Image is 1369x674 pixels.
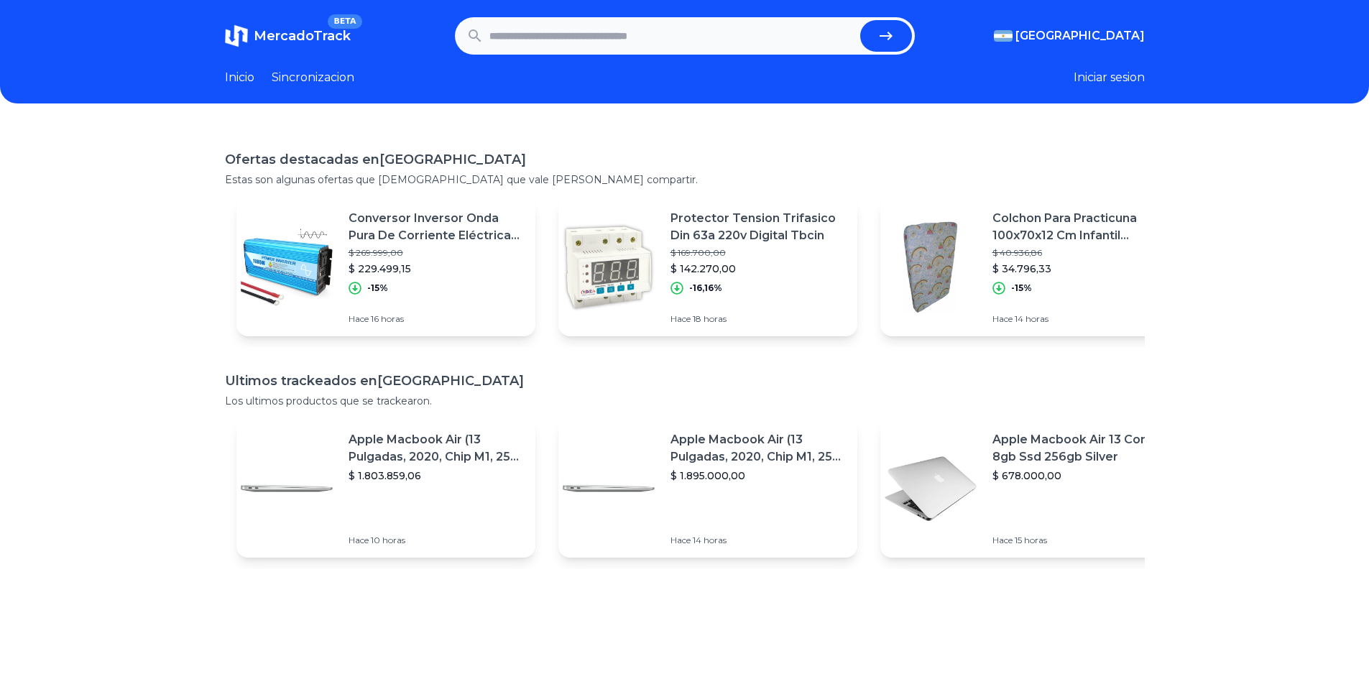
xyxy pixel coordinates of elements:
[236,420,535,558] a: Featured imageApple Macbook Air (13 Pulgadas, 2020, Chip M1, 256 Gb De Ssd, 8 Gb De Ram) - Plata$...
[670,468,846,483] p: $ 1.895.000,00
[236,217,337,318] img: Featured image
[670,535,846,546] p: Hace 14 horas
[236,198,535,336] a: Featured imageConversor Inversor Onda Pura De Corriente Eléctrica [PERSON_NAME] 1000w Convertidor...
[670,431,846,466] p: Apple Macbook Air (13 Pulgadas, 2020, Chip M1, 256 Gb De Ssd, 8 Gb De Ram) - Plata
[225,24,351,47] a: MercadoTrackBETA
[1074,69,1145,86] button: Iniciar sesion
[994,30,1013,42] img: Argentina
[880,217,981,318] img: Featured image
[670,313,846,325] p: Hace 18 horas
[558,198,857,336] a: Featured imageProtector Tension Trifasico Din 63a 220v Digital Tbcin$ 169.700,00$ 142.270,00-16,1...
[994,27,1145,45] button: [GEOGRAPHIC_DATA]
[349,262,524,276] p: $ 229.499,15
[670,262,846,276] p: $ 142.270,00
[880,438,981,539] img: Featured image
[225,172,1145,187] p: Estas son algunas ofertas que [DEMOGRAPHIC_DATA] que vale [PERSON_NAME] compartir.
[349,535,524,546] p: Hace 10 horas
[880,420,1179,558] a: Featured imageApple Macbook Air 13 Core I5 8gb Ssd 256gb Silver$ 678.000,00Hace 15 horas
[670,210,846,244] p: Protector Tension Trifasico Din 63a 220v Digital Tbcin
[225,69,254,86] a: Inicio
[236,438,337,539] img: Featured image
[225,394,1145,408] p: Los ultimos productos que se trackearon.
[349,468,524,483] p: $ 1.803.859,06
[349,431,524,466] p: Apple Macbook Air (13 Pulgadas, 2020, Chip M1, 256 Gb De Ssd, 8 Gb De Ram) - Plata
[992,431,1168,466] p: Apple Macbook Air 13 Core I5 8gb Ssd 256gb Silver
[1011,282,1032,294] p: -15%
[272,69,354,86] a: Sincronizacion
[349,247,524,259] p: $ 269.999,00
[349,313,524,325] p: Hace 16 horas
[992,468,1168,483] p: $ 678.000,00
[1015,27,1145,45] span: [GEOGRAPHIC_DATA]
[254,28,351,44] span: MercadoTrack
[992,247,1168,259] p: $ 40.936,86
[992,535,1168,546] p: Hace 15 horas
[225,149,1145,170] h1: Ofertas destacadas en [GEOGRAPHIC_DATA]
[880,198,1179,336] a: Featured imageColchon Para Practicuna 100x70x12 Cm Infantil Espuma - Bebushop$ 40.936,86$ 34.796,...
[992,313,1168,325] p: Hace 14 horas
[558,438,659,539] img: Featured image
[992,262,1168,276] p: $ 34.796,33
[328,14,361,29] span: BETA
[670,247,846,259] p: $ 169.700,00
[225,371,1145,391] h1: Ultimos trackeados en [GEOGRAPHIC_DATA]
[558,217,659,318] img: Featured image
[367,282,388,294] p: -15%
[689,282,722,294] p: -16,16%
[558,420,857,558] a: Featured imageApple Macbook Air (13 Pulgadas, 2020, Chip M1, 256 Gb De Ssd, 8 Gb De Ram) - Plata$...
[349,210,524,244] p: Conversor Inversor Onda Pura De Corriente Eléctrica [PERSON_NAME] 1000w Convertidor 12v A 220v Po...
[225,24,248,47] img: MercadoTrack
[992,210,1168,244] p: Colchon Para Practicuna 100x70x12 Cm Infantil Espuma - Bebushop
